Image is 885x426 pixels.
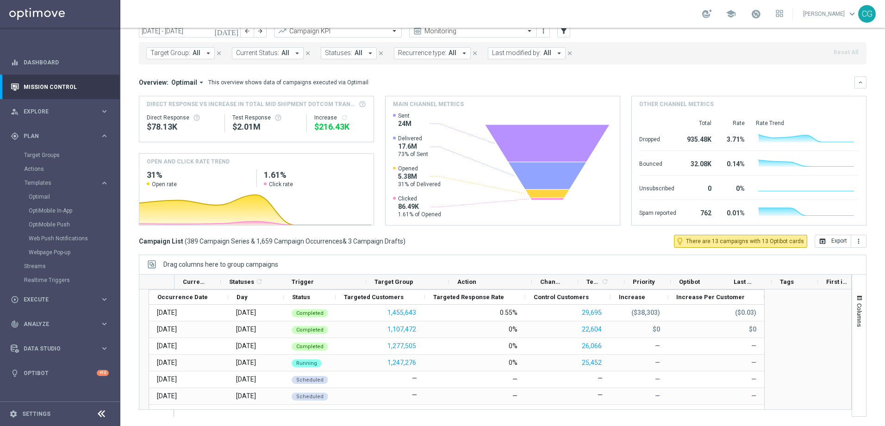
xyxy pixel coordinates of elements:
i: arrow_drop_down [197,78,206,87]
a: Settings [22,411,50,417]
a: Mission Control [24,75,109,99]
span: Day [237,294,248,301]
div: Target Groups [24,148,119,162]
span: Execute [24,297,100,302]
div: $2,011,093 [232,121,299,132]
i: refresh [601,278,609,285]
colored-tag: Scheduled [292,375,328,384]
span: Direct Response VS Increase In Total Mid Shipment Dotcom Transaction Amount [147,100,356,108]
span: Plan [24,133,100,139]
button: play_circle_outline Execute keyboard_arrow_right [10,296,109,303]
a: Actions [24,165,96,173]
div: Spam reported [639,205,676,219]
span: Running [296,360,317,366]
h3: Campaign List [139,237,405,245]
div: This overview shows data of campaigns executed via Optimail [208,78,368,87]
i: track_changes [11,320,19,328]
button: Current Status: All arrow_drop_down [232,47,304,59]
i: arrow_drop_down [460,49,468,57]
span: — [751,359,756,366]
a: Optibot [24,361,97,385]
label: — [598,407,603,416]
button: close [304,48,312,58]
span: Completed [296,327,324,333]
i: arrow_drop_down [555,49,563,57]
div: 0.01% [723,205,745,219]
i: keyboard_arrow_right [100,319,109,328]
div: Increase [314,114,366,121]
div: 16 Aug 2025 [157,392,177,400]
span: Increase [619,294,645,301]
span: keyboard_arrow_down [847,9,857,19]
i: play_circle_outline [11,295,19,304]
span: Sent [398,112,411,119]
div: Actions [24,162,119,176]
button: 1,247,276 [386,357,417,369]
span: — [655,392,660,400]
a: Streams [24,263,96,270]
span: Calculate column [254,276,263,287]
i: keyboard_arrow_right [100,179,109,188]
a: Webpage Pop-up [29,249,96,256]
span: Explore [24,109,100,114]
colored-tag: Completed [292,342,328,351]
div: 17 Aug 2025 [157,409,177,417]
div: Data Studio [11,345,100,353]
div: 935.48K [687,131,711,146]
button: Templates keyboard_arrow_right [24,179,109,187]
button: filter_alt [557,25,570,38]
div: Tuesday [236,325,256,333]
i: trending_up [278,26,287,36]
span: 24M [398,119,411,128]
a: OptiMobile Push [29,221,96,228]
button: lightbulb Optibot +10 [10,370,109,377]
div: +10 [97,370,109,376]
i: close [378,50,384,56]
label: — [598,391,603,399]
colored-tag: Running [292,358,322,367]
span: Completed [296,344,324,350]
button: keyboard_arrow_down [854,76,866,88]
span: Click rate [269,181,293,188]
i: keyboard_arrow_right [100,132,109,140]
span: ( [185,237,187,245]
label: — [412,391,417,399]
button: close [377,48,385,58]
span: Optimail [171,78,197,87]
span: Delivered [398,135,428,142]
button: [DATE] [213,25,241,38]
label: — [598,374,603,382]
button: close [566,48,574,58]
span: Last modified by: [492,49,541,57]
span: Statuses: [325,49,352,57]
span: Data Studio [24,346,100,351]
span: Target Group [374,278,413,285]
a: Web Push Notifications [29,235,96,242]
span: All [449,49,456,57]
h2: 31% [147,169,249,181]
div: 0% [509,325,517,333]
div: 0.14% [723,156,745,170]
span: Completed [296,310,324,316]
span: Opened [398,165,441,172]
h3: Overview: [139,78,168,87]
div: Saturday [236,392,256,400]
span: 73% of Sent [398,150,428,158]
div: Execute [11,295,100,304]
div: Rate Trend [756,119,859,127]
span: Tags [780,278,794,285]
span: Targeted Response Rate [433,294,504,301]
div: $78,132 [147,121,217,132]
button: equalizer Dashboard [10,59,109,66]
span: — [655,359,660,366]
button: Last modified by: All arrow_drop_down [488,47,566,59]
span: Clicked [398,195,441,202]
multiple-options-button: Export to CSV [815,237,866,244]
span: Last Modified By [734,278,756,285]
label: — [412,374,417,382]
div: 0% [509,342,517,350]
span: Templates [25,180,91,186]
div: Realtime Triggers [24,273,119,287]
colored-tag: Completed [292,308,328,317]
